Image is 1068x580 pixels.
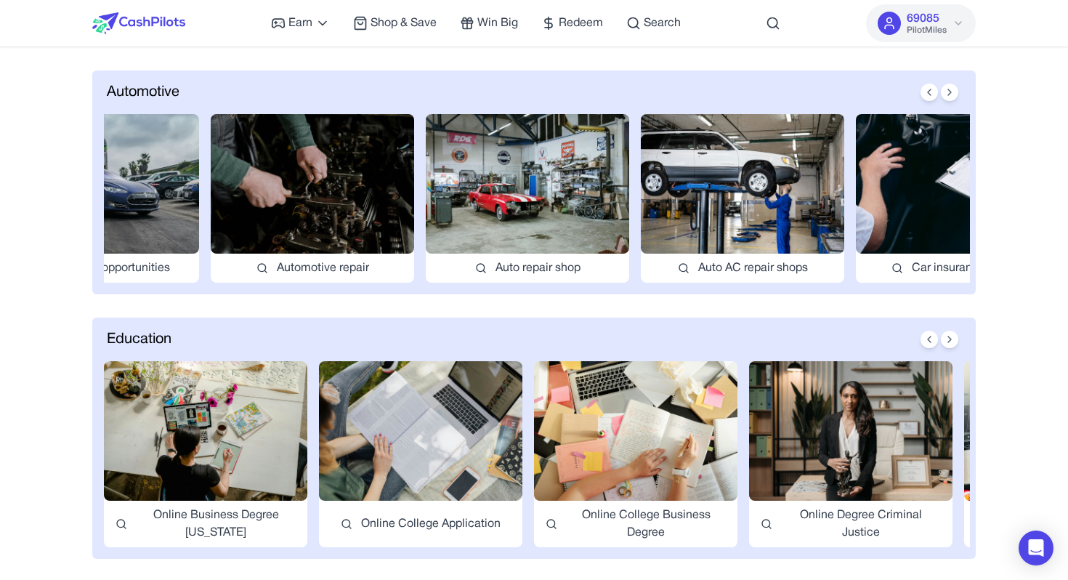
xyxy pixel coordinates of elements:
[460,15,518,32] a: Win Big
[107,329,171,350] span: Education
[559,15,603,32] span: Redeem
[566,507,726,541] span: Online College Business Degree
[698,259,808,277] span: Auto AC repair shops
[644,15,681,32] span: Search
[1019,531,1053,565] div: Open Intercom Messenger
[107,82,179,102] span: Automotive
[907,10,939,28] span: 69085
[353,15,437,32] a: Shop & Save
[288,15,312,32] span: Earn
[541,15,603,32] a: Redeem
[45,259,170,277] span: EV market opportunities
[371,15,437,32] span: Shop & Save
[361,515,501,533] span: Online College Application
[271,15,330,32] a: Earn
[866,4,976,42] button: 69085PilotMiles
[477,15,518,32] span: Win Big
[495,259,580,277] span: Auto repair shop
[136,507,296,541] span: Online Business Degree [US_STATE]
[907,25,947,36] span: PilotMiles
[277,259,369,277] span: Automotive repair
[626,15,681,32] a: Search
[92,12,185,34] img: CashPilots Logo
[781,507,941,541] span: Online Degree Criminal Justice
[912,259,1024,277] span: Car insurance quotes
